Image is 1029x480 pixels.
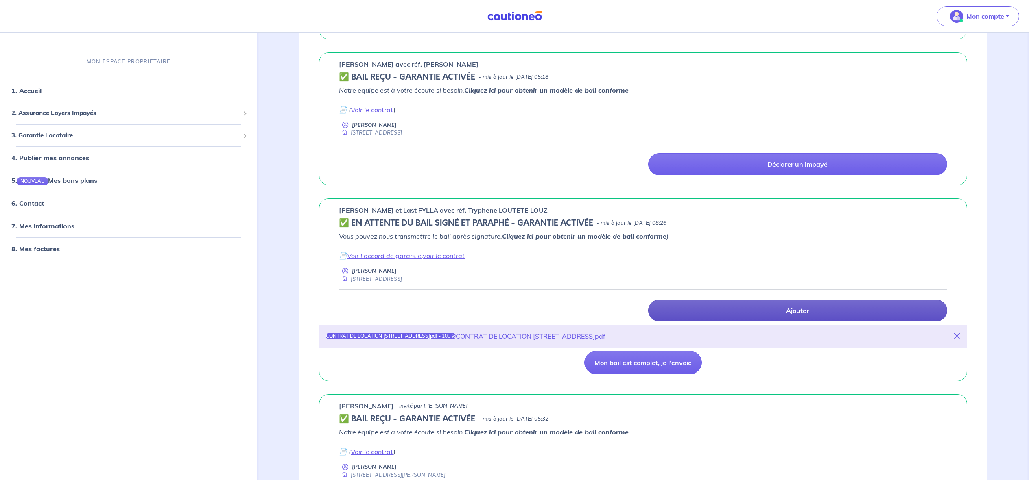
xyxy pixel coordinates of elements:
div: [STREET_ADDRESS][PERSON_NAME] [339,471,446,479]
p: - mis à jour le [DATE] 05:18 [478,73,548,81]
p: - invité par [PERSON_NAME] [395,402,468,410]
p: Ajouter [786,306,809,315]
a: 8. Mes factures [11,245,60,253]
img: illu_account_valid_menu.svg [950,10,963,23]
div: 2. Assurance Loyers Impayés [3,105,254,121]
em: Notre équipe est à votre écoute si besoin. [339,428,629,436]
p: [PERSON_NAME] [352,121,397,129]
a: Ajouter [648,300,947,321]
button: Mon bail est complet, je l'envoie [584,351,702,374]
div: CONTRAT DE LOCATION [STREET_ADDRESS]pdf [456,331,605,341]
div: 6. Contact [3,195,254,211]
a: Voir le contrat [351,106,393,114]
em: Vous pouvez nous transmettre le bail après signature. ) [339,232,669,240]
a: Cliquez ici pour obtenir un modèle de bail conforme [464,86,629,94]
div: 8. Mes factures [3,241,254,257]
p: [PERSON_NAME] [339,401,394,411]
div: 3. Garantie Locataire [3,128,254,143]
div: [STREET_ADDRESS] [339,129,402,137]
a: 1. Accueil [11,87,42,95]
p: MON ESPACE PROPRIÉTAIRE [87,58,170,65]
span: 2. Assurance Loyers Impayés [11,109,240,118]
h5: ✅ BAIL REÇU - GARANTIE ACTIVÉE [339,72,475,82]
a: Cliquez ici pour obtenir un modèle de bail conforme [464,428,629,436]
p: [PERSON_NAME] avec réf. [PERSON_NAME] [339,59,478,69]
h5: ✅ BAIL REÇU - GARANTIE ACTIVÉE [339,414,475,424]
div: state: CONTRACT-VALIDATED, Context: IN-LANDLORD,IS-GL-CAUTION-IN-LANDLORD [339,72,947,82]
div: 7. Mes informations [3,218,254,234]
em: 📄 ( ) [339,106,395,114]
p: - mis à jour le [DATE] 05:32 [478,415,548,423]
p: - mis à jour le [DATE] 08:26 [596,219,666,227]
p: Mon compte [966,11,1004,21]
a: Déclarer un impayé [648,153,947,175]
a: 5.NOUVEAUMes bons plans [11,176,97,185]
a: 4. Publier mes annonces [11,154,89,162]
div: 4. Publier mes annonces [3,150,254,166]
a: Cliquez ici pour obtenir un modèle de bail conforme [502,232,666,240]
div: 5.NOUVEAUMes bons plans [3,172,254,189]
a: Voir le contrat [351,447,393,456]
div: state: CONTRACT-SIGNED, Context: IN-LANDLORD,IS-GL-CAUTION-IN-LANDLORD [339,218,947,228]
div: 1. Accueil [3,83,254,99]
p: [PERSON_NAME] [352,463,397,471]
button: illu_account_valid_menu.svgMon compte [937,6,1019,26]
a: 6. Contact [11,199,44,207]
a: voir le contrat [423,252,465,260]
i: close-button-title [954,333,960,339]
p: [PERSON_NAME] et Last FYLLA avec réf. Tryphene LOUTETE LOUZ [339,205,548,215]
p: Déclarer un impayé [767,160,828,168]
em: 📄 , [339,252,465,260]
a: 7. Mes informations [11,222,74,230]
span: 3. Garantie Locataire [11,131,240,140]
h5: ✅️️️ EN ATTENTE DU BAIL SIGNÉ ET PARAPHÉ - GARANTIE ACTIVÉE [339,218,593,228]
div: state: CONTRACT-VALIDATED, Context: IN-LANDLORD,IS-GL-CAUTION-IN-LANDLORD [339,414,947,424]
img: Cautioneo [484,11,545,21]
em: Notre équipe est à votre écoute si besoin. [339,86,629,94]
div: CONTRAT DE LOCATION [STREET_ADDRESS]pdf - 100 % [326,333,456,339]
p: [PERSON_NAME] [352,267,397,275]
a: Voir l'accord de garantie [347,252,422,260]
em: 📄 ( ) [339,447,395,456]
div: [STREET_ADDRESS] [339,275,402,283]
